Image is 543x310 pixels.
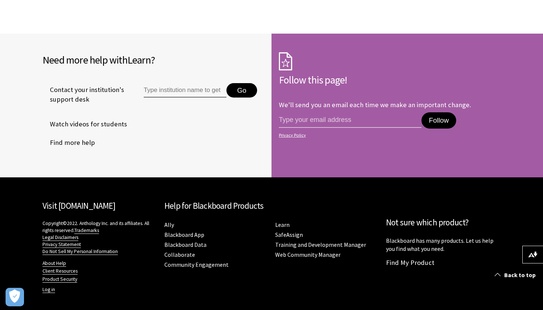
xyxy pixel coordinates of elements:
span: Contact your institution's support desk [42,85,127,104]
input: email address [279,112,421,128]
a: About Help [42,260,66,267]
a: Privacy Policy [279,133,498,138]
a: Find more help [42,137,95,148]
h2: Follow this page! [279,72,501,88]
a: Find My Product [386,258,434,267]
a: Community Engagement [164,261,229,269]
a: Do Not Sell My Personal Information [42,248,118,255]
button: Open Preferences [6,288,24,306]
a: Blackboard App [164,231,204,239]
a: Web Community Manager [275,251,341,259]
a: Privacy Statement [42,241,81,248]
a: Collaborate [164,251,195,259]
span: Learn [127,53,151,67]
a: Back to top [489,268,543,282]
p: Copyright©2022. Anthology Inc. and its affiliates. All rights reserved. [42,220,157,255]
h2: Not sure which product? [386,216,501,229]
a: Legal Disclaimers [42,234,78,241]
a: Client Resources [42,268,78,275]
p: Blackboard has many products. Let us help you find what you need. [386,236,501,253]
button: Go [226,83,257,98]
h2: Need more help with ? [42,52,264,68]
a: Training and Development Manager [275,241,366,249]
a: Product Security [42,276,77,283]
a: Log in [42,286,55,293]
a: Blackboard Data [164,241,206,249]
h2: Help for Blackboard Products [164,200,379,212]
a: Watch videos for students [42,119,127,130]
img: Subscription Icon [279,52,292,71]
a: Ally [164,221,174,229]
p: We'll send you an email each time we make an important change. [279,101,471,109]
a: Trademarks [74,227,99,234]
a: Visit [DOMAIN_NAME] [42,200,115,211]
a: Learn [275,221,290,229]
button: Follow [421,112,456,129]
input: Type institution name to get support [144,83,226,98]
a: SafeAssign [275,231,303,239]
